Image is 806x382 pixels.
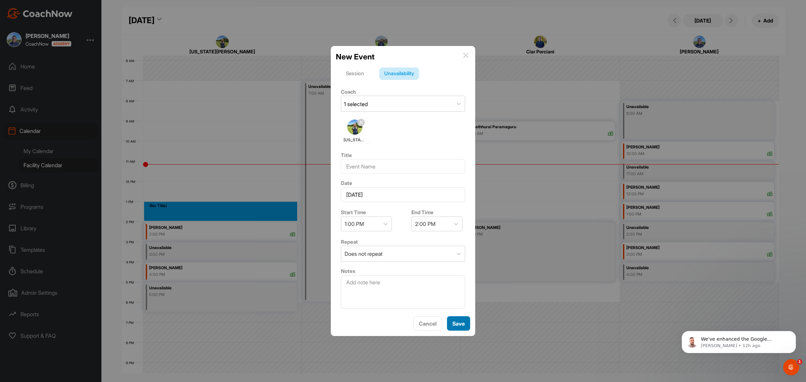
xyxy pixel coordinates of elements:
[336,51,374,62] h2: New Event
[672,317,806,364] iframe: Intercom notifications message
[783,359,799,375] iframe: Intercom live chat
[341,89,356,95] label: Coach
[341,67,369,80] div: Session
[447,316,470,331] button: Save
[341,209,366,216] label: Start Time
[341,268,355,274] label: Notes
[29,26,116,32] p: Message from Alex, sent 12h ago
[379,67,419,80] div: Unavailability
[341,159,465,174] input: Event Name
[415,220,436,228] div: 2:00 PM
[411,209,434,216] label: End Time
[347,120,362,135] img: square_97d7065dee9584326f299e5bc88bd91d.jpg
[341,152,352,158] label: Title
[419,320,437,327] span: Cancel
[463,53,468,58] img: info
[341,187,465,202] input: Select Date
[344,100,368,108] div: 1 selected
[345,250,383,258] div: Does not repeat
[797,359,802,365] span: 1
[341,180,352,186] label: Date
[341,239,358,245] label: Repeat
[413,316,442,331] button: Cancel
[345,220,364,228] div: 1:00 PM
[452,320,465,327] span: Save
[344,137,366,143] span: [US_STATE][PERSON_NAME]
[29,19,114,98] span: We've enhanced the Google Calendar integration for a more seamless experience. If you haven't lin...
